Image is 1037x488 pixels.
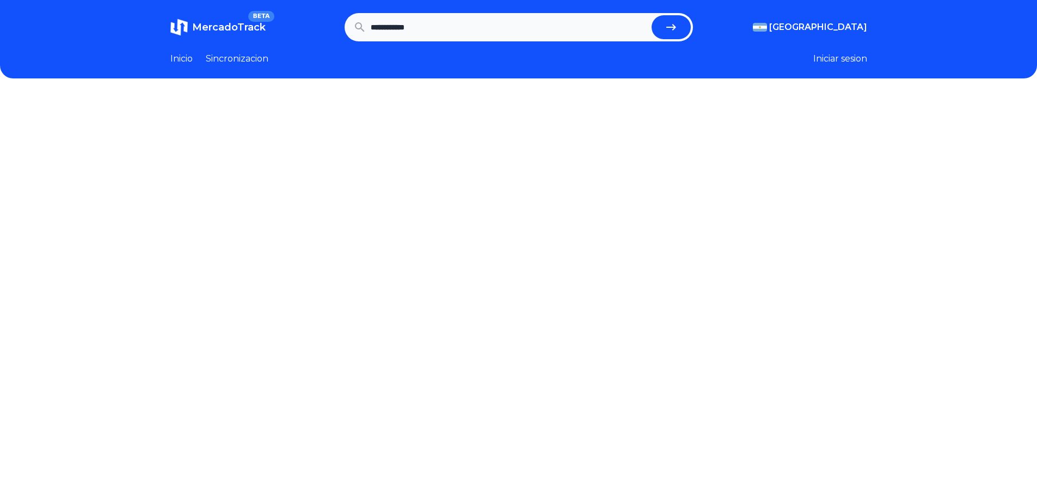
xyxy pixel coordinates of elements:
button: Iniciar sesion [813,52,867,65]
a: Inicio [170,52,193,65]
img: MercadoTrack [170,19,188,36]
span: BETA [248,11,274,22]
span: MercadoTrack [192,21,266,33]
img: Argentina [753,23,767,32]
a: Sincronizacion [206,52,268,65]
button: [GEOGRAPHIC_DATA] [753,21,867,34]
a: MercadoTrackBETA [170,19,266,36]
span: [GEOGRAPHIC_DATA] [769,21,867,34]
